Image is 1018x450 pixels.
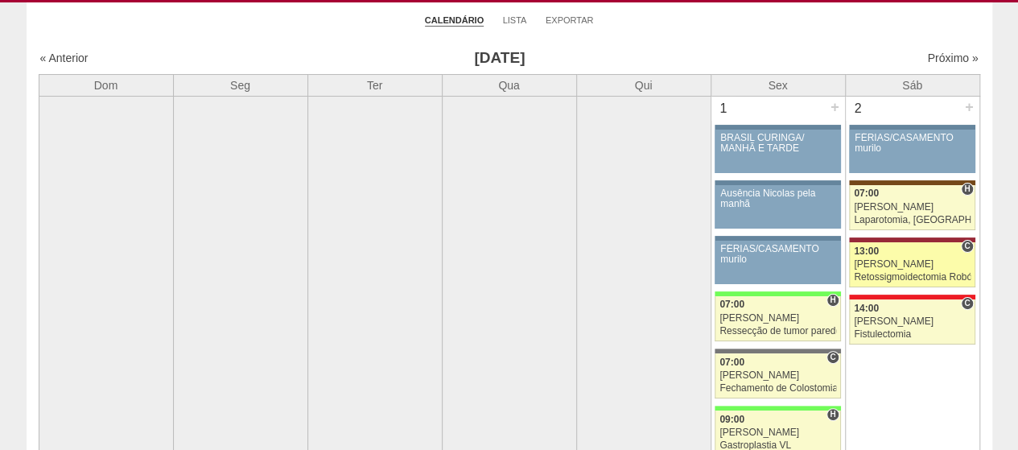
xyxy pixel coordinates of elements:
[854,215,971,225] div: Laparotomia, [GEOGRAPHIC_DATA], Drenagem, Bridas
[719,414,744,425] span: 09:00
[961,183,973,196] span: Hospital
[719,299,744,310] span: 07:00
[711,74,845,96] th: Sex
[719,427,836,438] div: [PERSON_NAME]
[40,52,89,64] a: « Anterior
[711,97,736,121] div: 1
[715,125,840,130] div: Key: Aviso
[719,383,836,394] div: Fechamento de Colostomia ou Enterostomia
[442,74,576,96] th: Qua
[849,242,975,287] a: C 13:00 [PERSON_NAME] Retossigmoidectomia Robótica
[715,185,840,229] a: Ausência Nicolas pela manhã
[715,130,840,173] a: BRASIL CURINGA/ MANHÃ E TARDE
[826,351,839,364] span: Consultório
[307,74,442,96] th: Ter
[854,259,971,270] div: [PERSON_NAME]
[715,406,840,411] div: Key: Brasil
[715,349,840,353] div: Key: Santa Catarina
[265,47,734,70] h3: [DATE]
[854,246,879,257] span: 13:00
[854,202,971,213] div: [PERSON_NAME]
[719,326,836,336] div: Ressecção de tumor parede abdominal pélvica
[173,74,307,96] th: Seg
[854,329,971,340] div: Fistulectomia
[961,240,973,253] span: Consultório
[849,295,975,299] div: Key: Assunção
[849,125,975,130] div: Key: Aviso
[719,357,744,368] span: 07:00
[715,241,840,284] a: FÉRIAS/CASAMENTO murilo
[961,297,973,310] span: Consultório
[715,353,840,398] a: C 07:00 [PERSON_NAME] Fechamento de Colostomia ou Enterostomia
[855,133,970,154] div: FÉRIAS/CASAMENTO murilo
[854,316,971,327] div: [PERSON_NAME]
[854,303,879,314] span: 14:00
[720,244,835,265] div: FÉRIAS/CASAMENTO murilo
[845,74,979,96] th: Sáb
[715,236,840,241] div: Key: Aviso
[715,296,840,341] a: H 07:00 [PERSON_NAME] Ressecção de tumor parede abdominal pélvica
[927,52,978,64] a: Próximo »
[849,180,975,185] div: Key: Santa Joana
[849,299,975,345] a: C 14:00 [PERSON_NAME] Fistulectomia
[854,272,971,283] div: Retossigmoidectomia Robótica
[846,97,871,121] div: 2
[39,74,173,96] th: Dom
[849,237,975,242] div: Key: Sírio Libanês
[719,370,836,381] div: [PERSON_NAME]
[826,294,839,307] span: Hospital
[715,291,840,296] div: Key: Brasil
[849,185,975,230] a: H 07:00 [PERSON_NAME] Laparotomia, [GEOGRAPHIC_DATA], Drenagem, Bridas
[503,14,527,26] a: Lista
[719,313,836,324] div: [PERSON_NAME]
[425,14,484,27] a: Calendário
[720,133,835,154] div: BRASIL CURINGA/ MANHÃ E TARDE
[715,180,840,185] div: Key: Aviso
[828,97,842,118] div: +
[826,408,839,421] span: Hospital
[576,74,711,96] th: Qui
[546,14,594,26] a: Exportar
[854,188,879,199] span: 07:00
[962,97,976,118] div: +
[849,130,975,173] a: FÉRIAS/CASAMENTO murilo
[720,188,835,209] div: Ausência Nicolas pela manhã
